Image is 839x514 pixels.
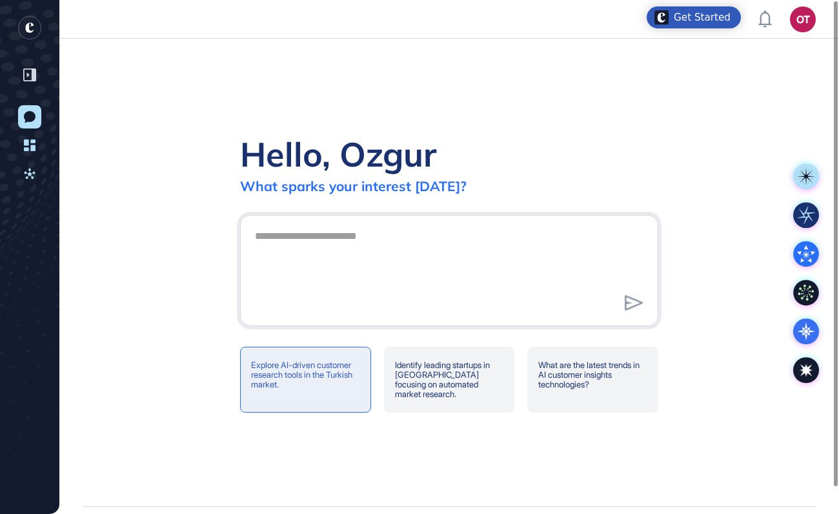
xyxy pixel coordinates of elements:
div: What sparks your interest [DATE]? [240,178,467,194]
div: Hello, Ozgur [240,133,436,175]
img: launcher-image-alternative-text [654,10,669,25]
div: entrapeer-logo [18,16,41,39]
div: Explore AI-driven customer research tools in the Turkish market. [240,347,371,413]
div: Identify leading startups in [GEOGRAPHIC_DATA] focusing on automated market research. [384,347,515,413]
div: What are the latest trends in AI customer insights technologies? [527,347,658,413]
div: Get Started [674,11,731,24]
button: OT [790,6,816,32]
div: Open Get Started checklist [647,6,741,28]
